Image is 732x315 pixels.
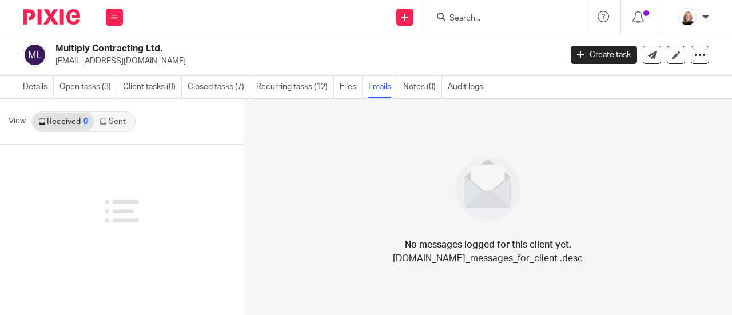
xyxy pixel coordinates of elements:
[123,76,182,98] a: Client tasks (0)
[188,76,250,98] a: Closed tasks (7)
[23,9,80,25] img: Pixie
[571,46,637,64] a: Create task
[678,8,697,26] img: Screenshot%202023-11-02%20134555.png
[23,43,47,67] img: svg%3E
[403,76,442,98] a: Notes (0)
[393,252,583,265] p: [DOMAIN_NAME]_messages_for_client .desc
[405,238,571,252] h4: No messages logged for this client yet.
[55,55,554,67] p: [EMAIL_ADDRESS][DOMAIN_NAME]
[256,76,334,98] a: Recurring tasks (12)
[448,76,489,98] a: Audit logs
[59,76,117,98] a: Open tasks (3)
[448,149,528,229] img: image
[23,76,54,98] a: Details
[33,113,94,131] a: Received0
[340,76,363,98] a: Files
[448,14,551,24] input: Search
[94,113,134,131] a: Sent
[55,43,454,55] h2: Multiply Contracting Ltd.
[9,115,26,127] span: View
[83,118,88,126] div: 0
[368,76,397,98] a: Emails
